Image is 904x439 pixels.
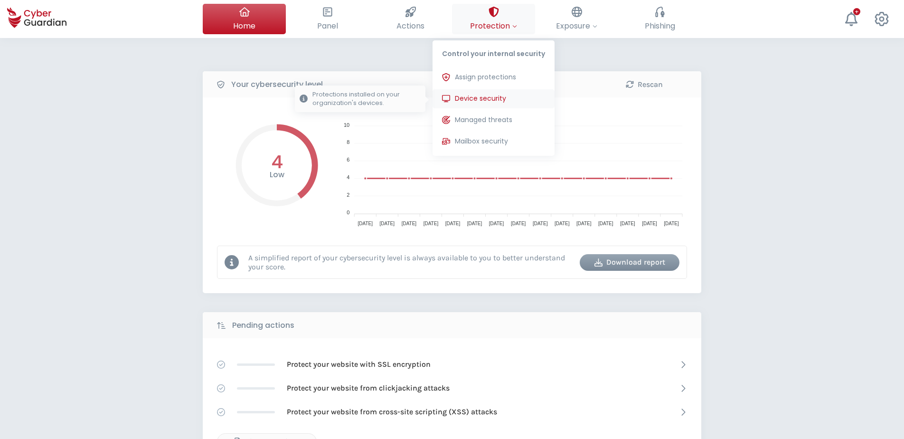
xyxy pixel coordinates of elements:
span: Home [233,20,255,32]
button: Device securityProtections installed on your organization's devices. [433,89,555,108]
tspan: [DATE] [358,221,373,226]
tspan: [DATE] [533,221,548,226]
tspan: [DATE] [598,221,613,226]
button: Actions [369,4,452,34]
tspan: [DATE] [424,221,439,226]
tspan: [DATE] [467,221,482,226]
tspan: 10 [344,122,349,128]
div: Download report [587,257,672,268]
p: Protect your website from clickjacking attacks [287,383,450,393]
tspan: [DATE] [555,221,570,226]
tspan: [DATE] [642,221,657,226]
tspan: 0 [347,210,349,215]
tspan: 8 [347,139,349,145]
button: Download report [580,254,679,271]
p: Protect your website from cross-site scripting (XSS) attacks [287,407,497,417]
tspan: [DATE] [620,221,635,226]
span: Phishing [645,20,675,32]
p: A simplified report of your cybersecurity level is always available to you to better understand y... [248,253,573,271]
p: Protect your website with SSL encryption [287,359,431,370]
button: Managed threats [433,111,555,130]
div: + [853,8,860,15]
button: Phishing [618,4,701,34]
tspan: [DATE] [511,221,526,226]
button: Panel [286,4,369,34]
b: Your cybersecurity level [231,79,323,90]
button: Assign protections [433,68,555,87]
span: Assign protections [455,72,516,82]
span: Panel [317,20,338,32]
tspan: [DATE] [380,221,395,226]
button: ProtectionControl your internal securityAssign protectionsDevice securityProtections installed on... [452,4,535,34]
tspan: 4 [347,174,349,180]
tspan: [DATE] [489,221,504,226]
button: Exposure [535,4,618,34]
p: Control your internal security [433,40,555,63]
p: Protections installed on your organization's devices. [312,90,421,107]
tspan: [DATE] [445,221,461,226]
button: Home [203,4,286,34]
button: Mailbox security [433,132,555,151]
button: Rescan [594,76,694,93]
div: Rescan [602,79,687,90]
span: Actions [396,20,424,32]
tspan: [DATE] [402,221,417,226]
span: Protection [470,20,517,32]
tspan: [DATE] [576,221,592,226]
span: Device security [455,94,506,104]
b: Pending actions [232,320,294,331]
span: Managed threats [455,115,512,125]
tspan: 6 [347,157,349,162]
span: Mailbox security [455,136,508,146]
tspan: [DATE] [664,221,679,226]
tspan: 2 [347,192,349,198]
span: Exposure [556,20,597,32]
